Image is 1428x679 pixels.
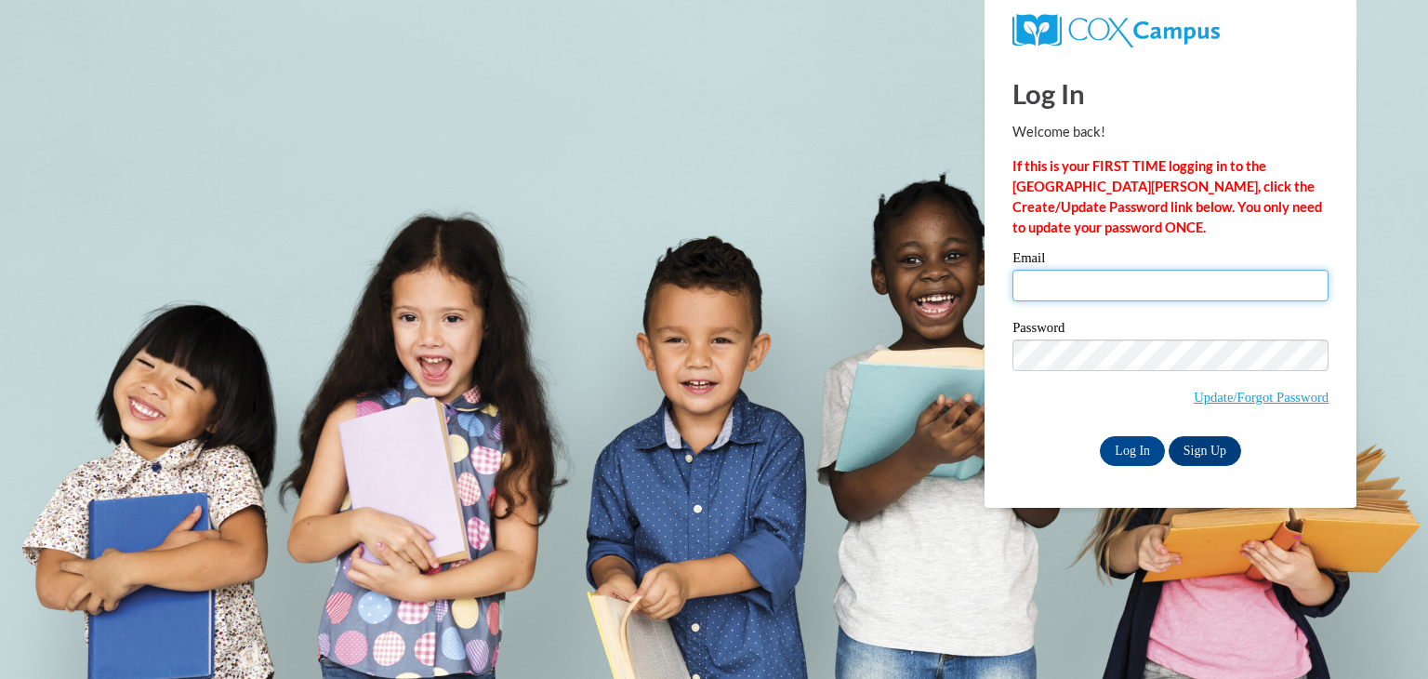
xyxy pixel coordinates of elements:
a: Sign Up [1169,436,1241,466]
a: Update/Forgot Password [1194,390,1329,405]
input: Log In [1100,436,1165,466]
label: Email [1012,251,1329,270]
a: COX Campus [1012,21,1220,37]
p: Welcome back! [1012,122,1329,142]
label: Password [1012,321,1329,339]
h1: Log In [1012,74,1329,113]
strong: If this is your FIRST TIME logging in to the [GEOGRAPHIC_DATA][PERSON_NAME], click the Create/Upd... [1012,158,1322,235]
img: COX Campus [1012,14,1220,47]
